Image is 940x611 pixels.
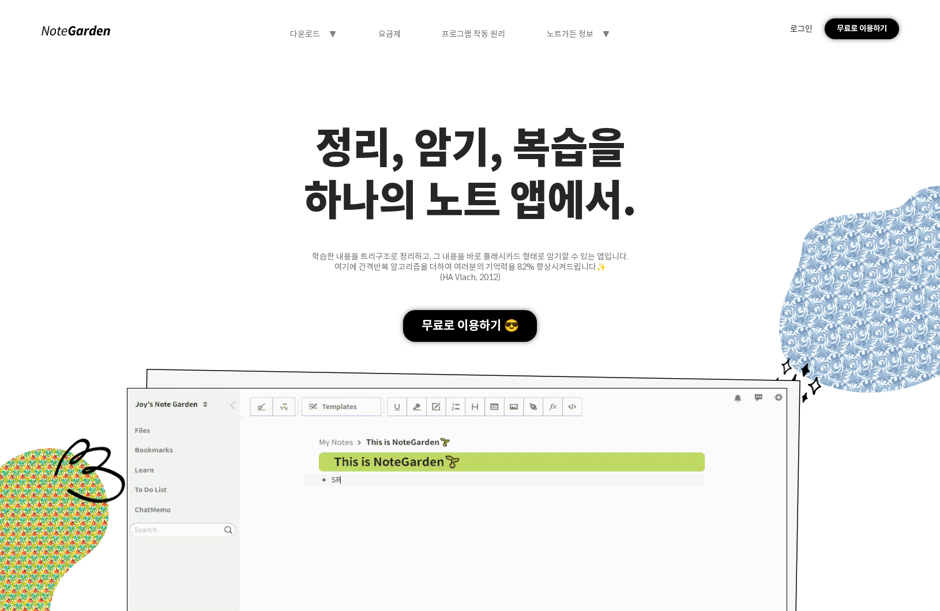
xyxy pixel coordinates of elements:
div: 요금제 [378,29,401,39]
div: 무료로 이용하기 [825,18,899,39]
div: 로그인 [790,24,813,34]
div: 노트가든 정보 [547,29,593,39]
div: 무료로 이용하기 😎 [403,310,537,342]
div: 프로그램 작동 원리 [442,29,505,39]
div: 다운로드 [290,29,320,39]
